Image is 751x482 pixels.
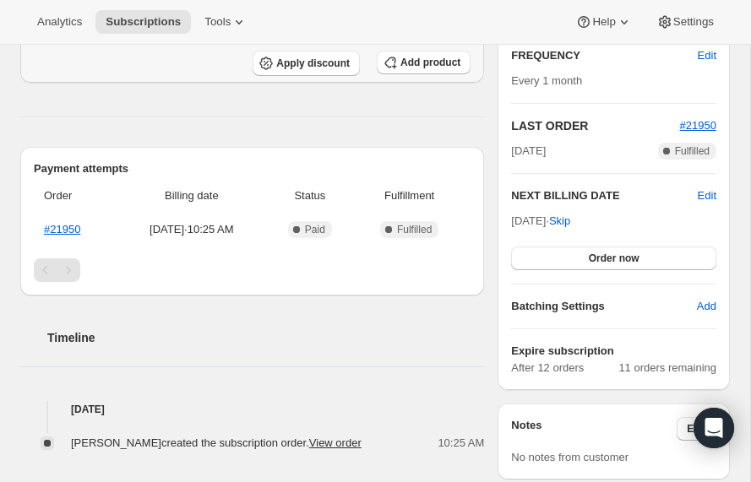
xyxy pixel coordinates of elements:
span: Order now [589,252,639,265]
span: Every 1 month [511,74,582,87]
button: Settings [646,10,724,34]
span: Fulfilled [675,144,710,158]
h4: [DATE] [20,401,484,418]
button: Edit [688,42,727,69]
span: 10:25 AM [438,435,484,452]
span: [DATE] · 10:25 AM [122,221,262,238]
th: Order [34,177,117,214]
div: Open Intercom Messenger [694,408,734,448]
button: Help [565,10,642,34]
h6: Expire subscription [511,343,716,360]
span: Apply discount [276,57,350,70]
span: After 12 orders [511,360,618,376]
span: Billing date [122,187,262,204]
button: Apply discount [253,51,360,76]
span: [DATE] · [511,214,570,227]
button: Edit [698,187,716,204]
span: Fulfillment [358,187,460,204]
button: Subscriptions [95,10,191,34]
span: [DATE] [511,143,546,160]
button: Add [687,293,727,320]
button: Edit [677,417,716,441]
button: Tools [194,10,258,34]
button: Analytics [27,10,92,34]
a: #21950 [680,119,716,132]
span: Add [697,298,716,315]
button: Skip [539,208,580,235]
h3: Notes [511,417,677,441]
span: Skip [549,213,570,230]
span: Help [592,15,615,29]
h6: Batching Settings [511,298,697,315]
span: Edit [698,47,716,64]
span: Fulfilled [397,223,432,236]
span: [PERSON_NAME] created the subscription order. [71,436,362,449]
h2: Timeline [47,329,484,346]
span: Subscriptions [106,15,181,29]
span: Status [272,187,348,204]
button: Add product [377,51,471,74]
span: Analytics [37,15,82,29]
span: Add product [400,56,460,69]
h2: Payment attempts [34,160,471,177]
h2: NEXT BILLING DATE [511,187,697,204]
span: Settings [673,15,714,29]
span: Tools [204,15,231,29]
a: #21950 [44,223,80,236]
span: 11 orders remaining [618,360,716,376]
button: #21950 [680,117,716,134]
button: Order now [511,246,716,270]
h2: FREQUENCY [511,47,697,64]
span: Edit [687,422,706,436]
h2: LAST ORDER [511,117,679,134]
span: No notes from customer [511,451,629,463]
nav: Pagination [34,258,471,282]
span: Paid [305,223,325,236]
a: View order [309,436,362,449]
